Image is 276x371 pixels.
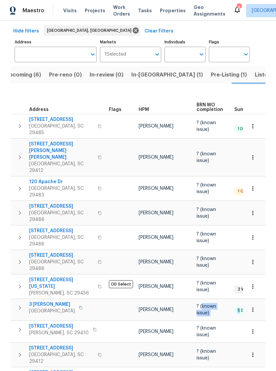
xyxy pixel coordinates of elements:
span: Tasks [138,8,152,13]
button: Open [88,50,97,59]
span: [GEOGRAPHIC_DATA], SC 29486 [29,259,94,272]
span: [GEOGRAPHIC_DATA], SC 29485 [29,123,94,136]
span: [GEOGRAPHIC_DATA], SC 29412 [29,351,94,365]
span: 1 Done [235,126,253,132]
button: Open [241,50,251,59]
span: Summary [234,107,256,112]
span: [PERSON_NAME], SC 29456 [29,290,94,296]
span: 120 Apache Dr [29,179,94,185]
span: [PERSON_NAME] [139,155,173,160]
span: Properties [160,7,186,14]
span: [STREET_ADDRESS][PERSON_NAME][PERSON_NAME] [29,141,94,161]
span: [PERSON_NAME] [139,211,173,215]
span: [STREET_ADDRESS] [29,345,94,351]
span: ? (known issue) [197,207,216,219]
span: ? (known issue) [197,152,216,163]
button: Clear Filters [142,25,176,37]
span: ? (known issue) [197,304,216,315]
span: Maestro [23,7,44,14]
span: [STREET_ADDRESS][US_STATE] [29,277,94,290]
span: [PERSON_NAME] [139,260,173,264]
span: HPM [139,107,149,112]
span: Clear Filters [145,27,173,35]
span: ? (known issue) [197,349,216,360]
span: ? (known issue) [197,183,216,194]
span: [PERSON_NAME], SC 29410 [29,330,89,336]
div: 4 [237,4,241,11]
span: OD Select [109,280,133,288]
button: Hide filters [11,25,42,37]
span: Geo Assignments [194,4,225,17]
span: ? (known issue) [197,232,216,243]
button: Open [197,50,206,59]
span: Pre-reno (0) [49,70,82,79]
span: 5 Done [235,308,254,313]
span: [PERSON_NAME] [139,307,173,312]
span: [GEOGRAPHIC_DATA], SC 29486 [29,210,94,223]
span: [GEOGRAPHIC_DATA] [29,308,75,314]
span: ? (known issue) [197,326,216,337]
span: [STREET_ADDRESS] [29,323,89,330]
span: [STREET_ADDRESS] [29,228,94,234]
label: Markets [100,40,161,44]
span: Visits [63,7,77,14]
span: [PERSON_NAME] [139,284,173,289]
span: In-[GEOGRAPHIC_DATA] (1) [131,70,203,79]
span: Work Orders [113,4,130,17]
span: Pre-Listing (1) [211,70,247,79]
span: [PERSON_NAME] [139,124,173,129]
span: Hide filters [13,27,39,35]
span: [STREET_ADDRESS] [29,252,94,259]
span: ? (known issue) [197,256,216,268]
span: 3 [PERSON_NAME] [29,301,75,308]
div: [GEOGRAPHIC_DATA], [GEOGRAPHIC_DATA] [44,25,140,36]
span: BRN WO completion [197,103,223,112]
span: [STREET_ADDRESS] [29,116,94,123]
span: [GEOGRAPHIC_DATA], SC 29483 [29,185,94,198]
span: [GEOGRAPHIC_DATA], SC 29412 [29,161,94,174]
span: [GEOGRAPHIC_DATA], SC 29486 [29,234,94,247]
span: Projects [85,7,105,14]
span: Upcoming (6) [5,70,41,79]
label: Individuals [164,40,206,44]
span: [PERSON_NAME] [139,186,173,191]
label: Flags [209,40,250,44]
span: [GEOGRAPHIC_DATA], [GEOGRAPHIC_DATA] [47,27,134,34]
span: 2 WIP [235,287,251,292]
span: [PERSON_NAME] [139,235,173,240]
label: Address [15,40,97,44]
span: 1 QC [235,188,249,194]
span: [PERSON_NAME] [139,352,173,357]
span: ? (known issue) [197,281,216,292]
span: ? (known issue) [197,121,216,132]
span: Address [29,107,49,112]
button: Open [153,50,162,59]
span: Flags [109,107,121,112]
span: 1 Selected [105,52,126,57]
span: [PERSON_NAME] [139,329,173,334]
span: In-review (0) [90,70,123,79]
span: [STREET_ADDRESS] [29,203,94,210]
